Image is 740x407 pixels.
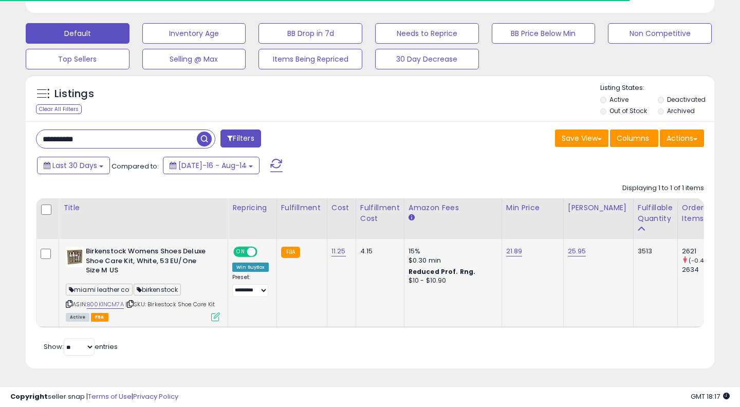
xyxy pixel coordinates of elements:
[142,23,246,44] button: Inventory Age
[66,284,133,295] span: miami leather co
[608,23,712,44] button: Non Competitive
[682,265,724,274] div: 2634
[331,202,351,213] div: Cost
[568,246,586,256] a: 25.95
[63,202,224,213] div: Title
[91,313,108,322] span: FBA
[691,392,730,401] span: 2025-09-14 18:17 GMT
[112,161,159,171] span: Compared to:
[281,202,323,213] div: Fulfillment
[689,256,714,265] small: (-0.49%)
[178,160,247,171] span: [DATE]-16 - Aug-14
[409,276,494,285] div: $10 - $10.90
[258,49,362,69] button: Items Being Repriced
[281,247,300,258] small: FBA
[133,392,178,401] a: Privacy Policy
[10,392,178,402] div: seller snap | |
[258,23,362,44] button: BB Drop in 7d
[600,83,715,93] p: Listing States:
[232,263,269,272] div: Win BuyBox
[125,300,215,308] span: | SKU: Birkestock Shoe Care Kit
[256,248,272,256] span: OFF
[232,274,269,297] div: Preset:
[409,202,497,213] div: Amazon Fees
[638,247,670,256] div: 3513
[86,247,211,278] b: Birkenstock Womens Shoes Deluxe Shoe Care Kit, White, 53 EU/One Size M US
[375,49,479,69] button: 30 Day Decrease
[88,392,132,401] a: Terms of Use
[375,23,479,44] button: Needs to Reprice
[234,248,247,256] span: ON
[52,160,97,171] span: Last 30 Days
[220,129,261,147] button: Filters
[36,104,82,114] div: Clear All Filters
[506,246,523,256] a: 21.89
[66,247,220,320] div: ASIN:
[142,49,246,69] button: Selling @ Max
[37,157,110,174] button: Last 30 Days
[331,246,346,256] a: 11.25
[409,267,476,276] b: Reduced Prof. Rng.
[609,95,628,104] label: Active
[609,106,647,115] label: Out of Stock
[87,300,124,309] a: B00K1NCM7A
[568,202,629,213] div: [PERSON_NAME]
[617,133,649,143] span: Columns
[163,157,260,174] button: [DATE]-16 - Aug-14
[54,87,94,101] h5: Listings
[134,284,181,295] span: birkenstock
[409,256,494,265] div: $0.30 min
[66,313,89,322] span: All listings currently available for purchase on Amazon
[66,247,83,267] img: 41GCunaXisL._SL40_.jpg
[610,129,658,147] button: Columns
[409,213,415,223] small: Amazon Fees.
[622,183,704,193] div: Displaying 1 to 1 of 1 items
[660,129,704,147] button: Actions
[492,23,596,44] button: BB Price Below Min
[555,129,608,147] button: Save View
[10,392,48,401] strong: Copyright
[506,202,559,213] div: Min Price
[682,202,719,224] div: Ordered Items
[44,342,118,351] span: Show: entries
[26,49,129,69] button: Top Sellers
[667,95,706,104] label: Deactivated
[26,23,129,44] button: Default
[682,247,724,256] div: 2621
[667,106,695,115] label: Archived
[360,247,396,256] div: 4.15
[360,202,400,224] div: Fulfillment Cost
[638,202,673,224] div: Fulfillable Quantity
[232,202,272,213] div: Repricing
[409,247,494,256] div: 15%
